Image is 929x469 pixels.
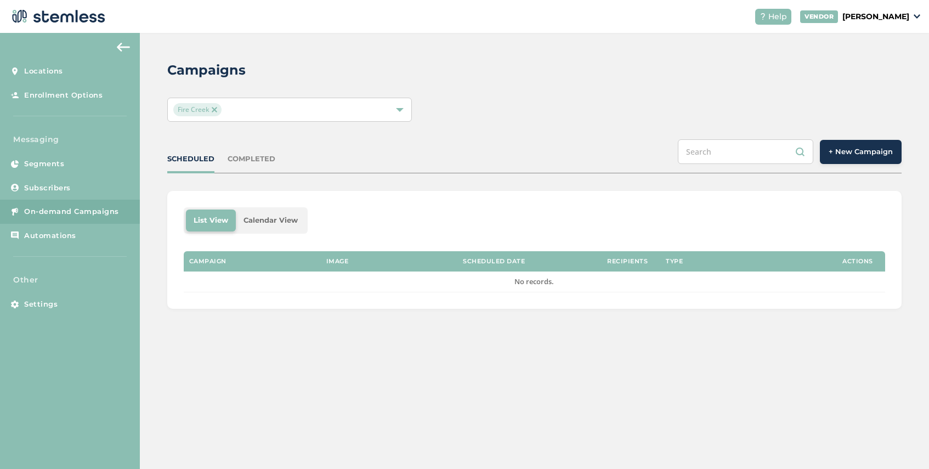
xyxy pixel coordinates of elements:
img: icon-help-white-03924b79.svg [760,13,766,20]
span: Enrollment Options [24,90,103,101]
span: Settings [24,299,58,310]
img: logo-dark-0685b13c.svg [9,5,105,27]
label: Type [666,258,683,265]
label: Campaign [189,258,226,265]
span: Subscribers [24,183,71,194]
span: Segments [24,159,64,169]
span: On-demand Campaigns [24,206,119,217]
th: Actions [830,251,885,272]
span: Help [768,11,787,22]
li: Calendar View [236,210,305,231]
div: COMPLETED [228,154,275,165]
iframe: Chat Widget [874,416,929,469]
span: Automations [24,230,76,241]
li: List View [186,210,236,231]
img: icon-arrow-back-accent-c549486e.svg [117,43,130,52]
label: Image [326,258,349,265]
p: [PERSON_NAME] [842,11,909,22]
img: icon_down-arrow-small-66adaf34.svg [914,14,920,19]
span: Locations [24,66,63,77]
label: Recipients [607,258,648,265]
div: VENDOR [800,10,838,23]
input: Search [678,139,813,164]
span: Fire Creek [173,103,222,116]
span: No records. [514,276,554,286]
div: SCHEDULED [167,154,214,165]
h2: Campaigns [167,60,246,80]
span: + New Campaign [829,146,893,157]
label: Scheduled Date [463,258,525,265]
img: icon-close-accent-8a337256.svg [212,107,217,112]
button: + New Campaign [820,140,902,164]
